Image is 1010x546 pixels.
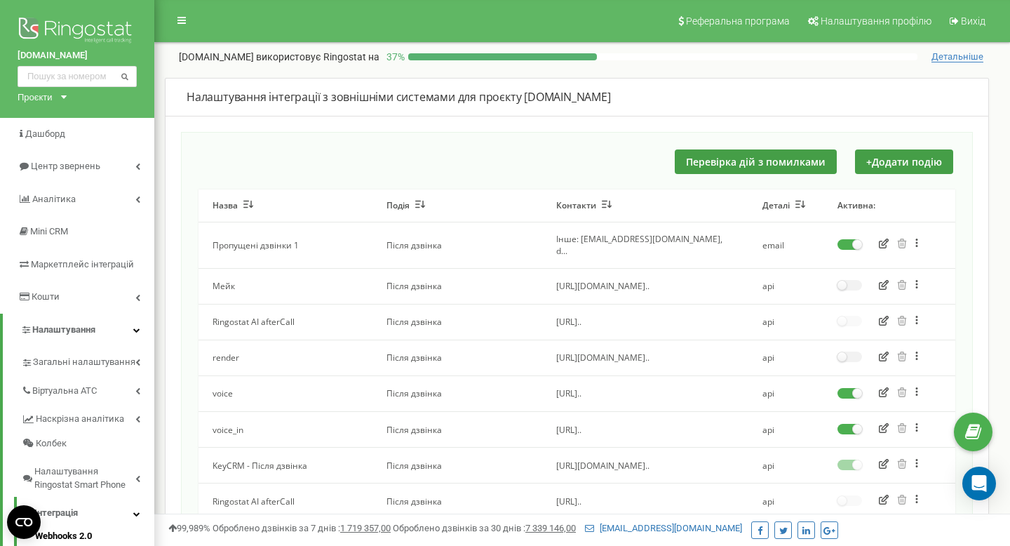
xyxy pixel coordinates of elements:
td: Після дзвінка [372,304,542,340]
span: Вихід [961,15,985,27]
span: Налаштування [32,324,95,335]
button: Перевірка дій з помилками [675,149,837,174]
button: +Додати подію [855,149,953,174]
span: [URL].. [556,316,581,328]
td: Після дзвінка [372,412,542,448]
a: Наскрізна аналітика [21,404,154,432]
span: [URL][DOMAIN_NAME].. [556,460,649,472]
button: Назва [213,200,253,211]
td: Після дзвінка [372,375,542,411]
span: Оброблено дзвінків за 30 днів : [393,523,576,533]
span: [URL].. [556,495,581,507]
td: Після дзвінка [372,448,542,484]
a: Налаштування Ringostat Smart Phone [21,456,154,498]
span: [URL][DOMAIN_NAME].. [556,280,649,292]
button: Контакти [556,200,612,211]
td: api [748,268,823,304]
span: Наскрізна аналітика [36,413,124,427]
u: 1 719 357,00 [340,523,391,533]
span: Віртуальна АТС [32,385,97,398]
td: Після дзвінка [372,222,542,268]
td: KeyCRM - Після дзвінка [198,448,372,484]
button: Подія [386,200,425,211]
td: Ringostat AI afterCall [198,304,372,340]
span: Mini CRM [30,226,68,237]
a: [EMAIL_ADDRESS][DOMAIN_NAME] [585,523,742,533]
img: Ringostat logo [18,14,137,49]
td: email [748,222,823,268]
td: voice [198,375,372,411]
button: Активна: [837,200,875,211]
a: Інтеграція [21,498,154,526]
span: Аналiтика [32,194,76,204]
a: Віртуальна АТС [21,375,154,404]
td: Після дзвінка [372,484,542,519]
div: Open Intercom Messenger [962,467,996,500]
td: Пропущені дзвінки 1 [198,222,372,268]
span: Налаштування профілю [821,15,931,27]
td: render [198,340,372,375]
td: api [748,340,823,375]
span: Детальніше [931,51,983,62]
div: Проєкти [18,91,53,104]
p: 37 % [379,50,408,64]
a: Загальні налаштування [21,346,154,375]
span: використовує Ringostat на [256,51,379,62]
a: Налаштування [3,314,154,347]
p: [DOMAIN_NAME] [179,50,379,64]
span: Реферальна програма [686,15,790,27]
td: Мейк [198,268,372,304]
span: Маркетплейс інтеграцій [31,259,134,269]
span: [URL][DOMAIN_NAME].. [556,352,649,364]
span: Колбек [36,437,67,451]
td: api [748,304,823,340]
td: api [748,412,823,448]
div: Налаштування інтеграції з зовнішніми системами для проєкту [DOMAIN_NAME] [187,89,967,105]
td: Після дзвінка [372,340,542,375]
span: Дашборд [25,128,65,139]
span: Загальні налаштування [33,356,135,369]
td: Після дзвінка [372,268,542,304]
button: Деталі [762,200,805,211]
span: Кошти [32,291,60,302]
span: Налаштування Ringostat Smart Phone [34,466,135,492]
td: voice_in [198,412,372,448]
span: Інтеграція [34,507,78,521]
span: [URL].. [556,424,581,436]
input: Пошук за номером [18,66,137,87]
a: Колбек [21,432,154,456]
span: Центр звернень [31,161,100,171]
button: Open CMP widget [7,505,41,539]
span: [URL].. [556,387,581,399]
span: Інше: [EMAIL_ADDRESS][DOMAIN_NAME], d... [556,233,722,257]
span: 99,989% [168,523,210,533]
td: api [748,375,823,411]
td: api [748,484,823,519]
td: Ringostat AI afterCall [198,484,372,519]
td: api [748,448,823,484]
a: [DOMAIN_NAME] [18,49,137,62]
span: Оброблено дзвінків за 7 днів : [213,523,391,533]
u: 7 339 146,00 [525,523,576,533]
